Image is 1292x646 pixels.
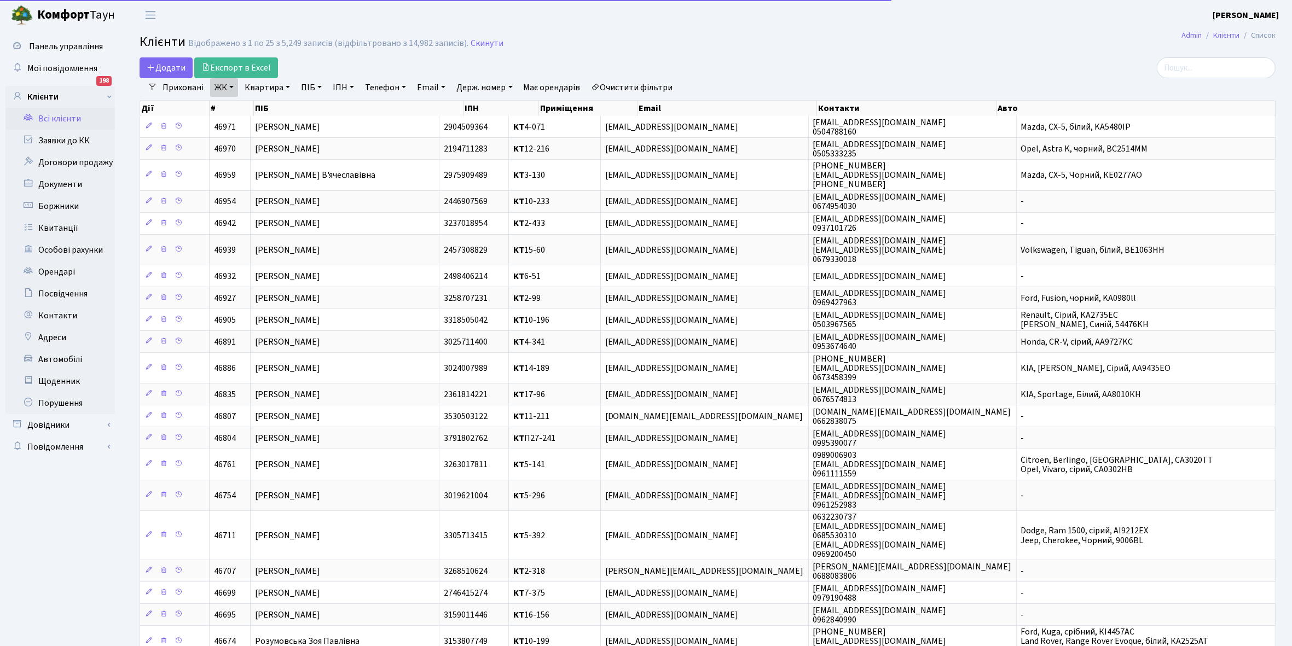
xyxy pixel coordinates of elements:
b: КТ [513,565,524,577]
span: [EMAIL_ADDRESS][DOMAIN_NAME] 0674954030 [813,191,947,212]
span: 46959 [214,169,236,181]
span: Mazda, CX-5, Чорний, КЕ0277АО [1021,169,1143,181]
span: [EMAIL_ADDRESS][DOMAIN_NAME] [605,143,739,155]
span: [EMAIL_ADDRESS][DOMAIN_NAME] [EMAIL_ADDRESS][DOMAIN_NAME] 0679330018 [813,235,947,265]
span: [PERSON_NAME] [255,458,320,470]
span: 46891 [214,336,236,348]
span: [PERSON_NAME] [255,196,320,208]
b: КТ [513,410,524,422]
span: 3258707231 [444,292,488,304]
li: Список [1239,30,1276,42]
th: ПІБ [254,101,464,116]
span: [PERSON_NAME] [255,270,320,282]
span: 3019621004 [444,490,488,502]
span: П27-241 [513,432,555,444]
span: 46754 [214,490,236,502]
span: 46804 [214,432,236,444]
b: КТ [513,196,524,208]
span: [PERSON_NAME] [255,143,320,155]
span: [EMAIL_ADDRESS][DOMAIN_NAME] [605,314,739,326]
span: 11-211 [513,410,549,422]
span: [PERSON_NAME] [255,587,320,599]
span: 3025711400 [444,336,488,348]
a: ЖК [210,78,238,97]
span: Ford, Fusion, чорний, KA0980ll [1021,292,1137,304]
span: [EMAIL_ADDRESS][DOMAIN_NAME] 0504788160 [813,117,947,138]
span: 3268510624 [444,565,488,577]
b: КТ [513,458,524,470]
span: [EMAIL_ADDRESS][DOMAIN_NAME] 0676574813 [813,384,947,405]
span: - [1021,609,1024,621]
b: [PERSON_NAME] [1213,9,1279,21]
span: [EMAIL_ADDRESS][DOMAIN_NAME] 0962840990 [813,604,947,626]
a: Телефон [361,78,410,97]
b: КТ [513,143,524,155]
span: 3305713415 [444,529,488,542]
a: Щоденник [5,370,115,392]
span: 3-130 [513,169,545,181]
b: КТ [513,336,524,348]
input: Пошук... [1157,57,1276,78]
span: 6-51 [513,270,541,282]
span: [EMAIL_ADDRESS][DOMAIN_NAME] 0953674640 [813,331,947,352]
b: КТ [513,587,524,599]
span: [EMAIL_ADDRESS][DOMAIN_NAME] [605,292,739,304]
b: КТ [513,244,524,256]
span: Volkswagen, Tiguan, білий, BE1063HH [1021,244,1165,256]
img: logo.png [11,4,33,26]
span: 17-96 [513,388,545,400]
span: 5-392 [513,529,545,542]
span: 0989006903 [EMAIL_ADDRESS][DOMAIN_NAME] 0961111559 [813,449,947,480]
span: 46807 [214,410,236,422]
span: [PERSON_NAME][EMAIL_ADDRESS][DOMAIN_NAME] [605,565,804,577]
span: [EMAIL_ADDRESS][DOMAIN_NAME] [605,270,739,282]
a: Повідомлення [5,436,115,458]
th: ІПН [464,101,539,116]
span: [PERSON_NAME] [255,410,320,422]
span: 46932 [214,270,236,282]
a: Особові рахунки [5,239,115,261]
span: [EMAIL_ADDRESS][DOMAIN_NAME] [605,458,739,470]
a: Панель управління [5,36,115,57]
b: КТ [513,432,524,444]
a: Договори продажу [5,152,115,173]
a: Скинути [471,38,503,49]
a: Автомобілі [5,348,115,370]
span: [EMAIL_ADDRESS][DOMAIN_NAME] [605,121,739,133]
span: [EMAIL_ADDRESS][DOMAIN_NAME] [605,432,739,444]
a: Держ. номер [452,78,517,97]
a: Квитанції [5,217,115,239]
span: 46905 [214,314,236,326]
span: [PERSON_NAME] [255,388,320,400]
span: Панель управління [29,40,103,53]
span: Mazda, CX-5, білий, KA5480IP [1021,121,1131,133]
th: Приміщення [539,101,638,116]
span: Таун [37,6,115,25]
span: Додати [147,62,186,74]
span: 12-216 [513,143,549,155]
span: [EMAIL_ADDRESS][DOMAIN_NAME] 0969427963 [813,287,947,309]
a: Орендарі [5,261,115,283]
b: КТ [513,121,524,133]
a: Посвідчення [5,283,115,305]
a: Клієнти [5,86,115,108]
span: 46942 [214,218,236,230]
span: - [1021,587,1024,599]
a: Документи [5,173,115,195]
span: 2975909489 [444,169,488,181]
span: [EMAIL_ADDRESS][DOMAIN_NAME] [605,218,739,230]
span: Dodge, Ram 1500, сірий, AI9212EX Jeep, Cherokee, Чорний, 9006BL [1021,525,1149,546]
span: 2446907569 [444,196,488,208]
span: [EMAIL_ADDRESS][DOMAIN_NAME] [605,587,739,599]
nav: breadcrumb [1165,24,1292,47]
span: [PERSON_NAME] [255,314,320,326]
span: [PERSON_NAME] [255,565,320,577]
span: [EMAIL_ADDRESS][DOMAIN_NAME] 0503967565 [813,309,947,330]
a: Мої повідомлення198 [5,57,115,79]
span: 46699 [214,587,236,599]
span: 2746415274 [444,587,488,599]
a: ПІБ [297,78,326,97]
a: Admin [1181,30,1202,41]
a: Експорт в Excel [194,57,278,78]
a: Додати [140,57,193,78]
